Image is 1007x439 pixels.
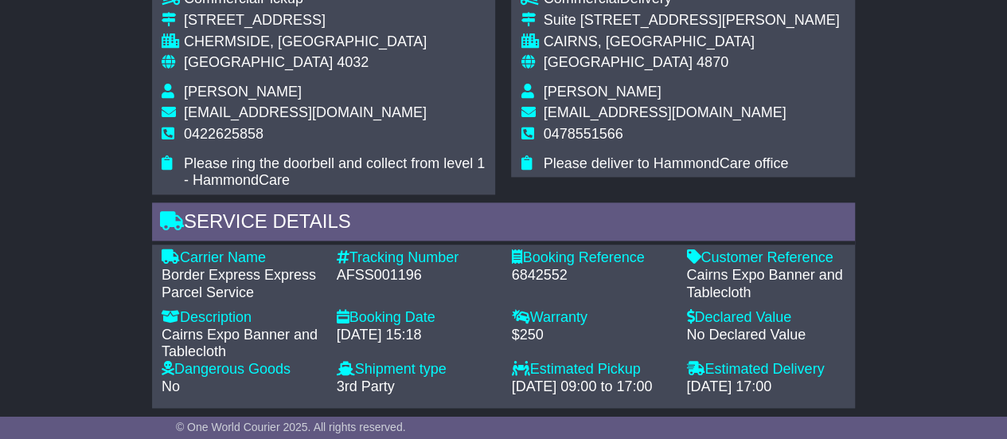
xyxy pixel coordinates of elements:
span: No [162,378,180,394]
div: $250 [511,327,670,344]
span: [EMAIL_ADDRESS][DOMAIN_NAME] [543,104,786,120]
span: Please ring the doorbell and collect from level 1 - HammondCare [184,155,485,189]
span: 0478551566 [543,126,623,142]
span: [PERSON_NAME] [184,84,302,100]
div: Border Express Express Parcel Service [162,267,321,301]
div: [DATE] 17:00 [686,378,845,396]
div: Carrier Name [162,249,321,267]
div: Customer Reference [686,249,845,267]
div: Cairns Expo Banner and Tablecloth [162,327,321,361]
div: Tracking Number [337,249,496,267]
div: Suite [STREET_ADDRESS][PERSON_NAME] [543,12,839,29]
span: [GEOGRAPHIC_DATA] [543,54,692,70]
div: [DATE] 09:00 to 17:00 [511,378,670,396]
div: No Declared Value [686,327,845,344]
span: © One World Courier 2025. All rights reserved. [176,421,406,433]
div: [STREET_ADDRESS] [184,12,486,29]
span: 4870 [697,54,728,70]
span: Please deliver to HammondCare office [543,155,788,171]
div: Shipment type [337,361,496,378]
div: Estimated Pickup [511,361,670,378]
div: Declared Value [686,309,845,327]
div: CAIRNS, [GEOGRAPHIC_DATA] [543,33,839,51]
div: Warranty [511,309,670,327]
div: 6842552 [511,267,670,284]
div: Booking Date [337,309,496,327]
span: 3rd Party [337,378,395,394]
div: CHERMSIDE, [GEOGRAPHIC_DATA] [184,33,486,51]
span: [GEOGRAPHIC_DATA] [184,54,333,70]
div: [DATE] 15:18 [337,327,496,344]
span: 0422625858 [184,126,263,142]
div: Cairns Expo Banner and Tablecloth [686,267,845,301]
span: 4032 [337,54,369,70]
div: AFSS001196 [337,267,496,284]
div: Dangerous Goods [162,361,321,378]
div: Booking Reference [511,249,670,267]
div: Description [162,309,321,327]
span: [EMAIL_ADDRESS][DOMAIN_NAME] [184,104,427,120]
div: Estimated Delivery [686,361,845,378]
div: Service Details [152,202,855,245]
span: [PERSON_NAME] [543,84,661,100]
